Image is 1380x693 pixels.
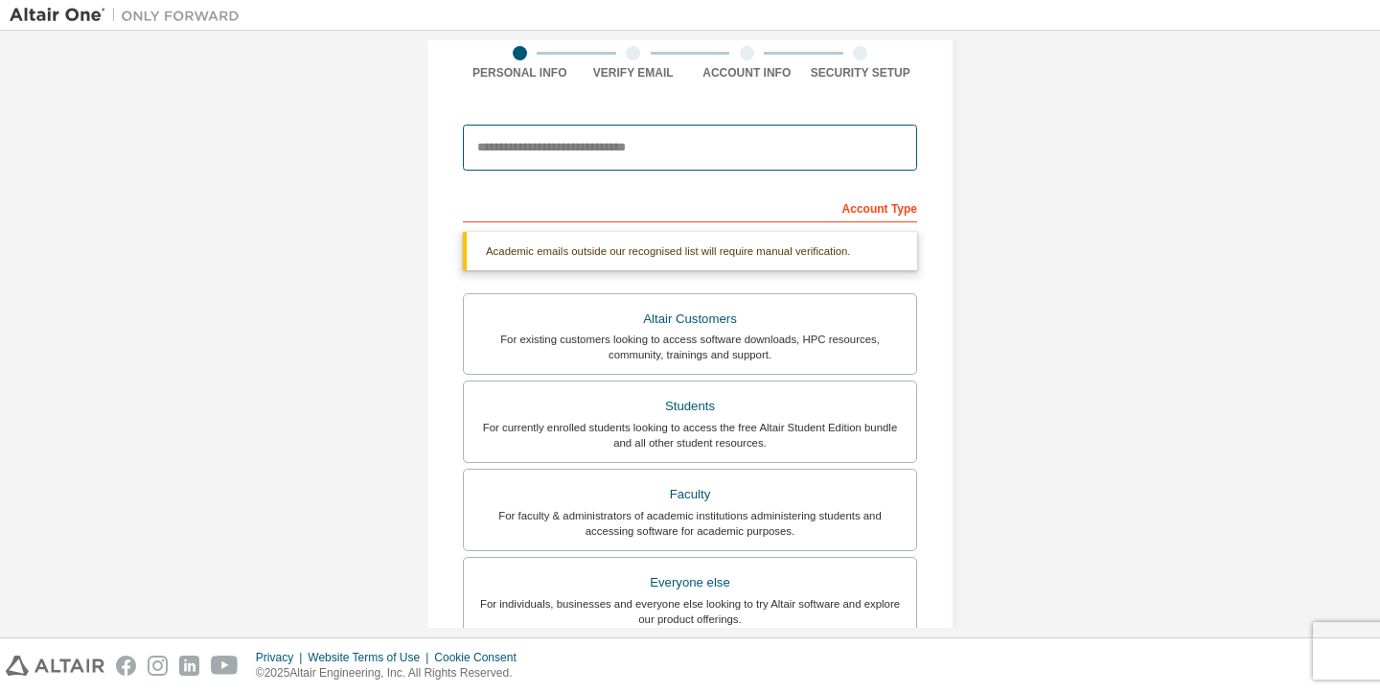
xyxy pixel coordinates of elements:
div: Account Type [463,192,917,222]
img: altair_logo.svg [6,656,104,676]
div: For existing customers looking to access software downloads, HPC resources, community, trainings ... [475,332,905,362]
div: Cookie Consent [434,650,527,665]
div: Verify Email [577,65,691,81]
img: linkedin.svg [179,656,199,676]
img: instagram.svg [148,656,168,676]
div: Academic emails outside our recognised list will require manual verification. [463,232,917,270]
div: Account Info [690,65,804,81]
div: Everyone else [475,569,905,596]
div: Altair Customers [475,306,905,333]
div: Students [475,393,905,420]
div: Privacy [256,650,308,665]
div: For currently enrolled students looking to access the free Altair Student Edition bundle and all ... [475,420,905,450]
img: Altair One [10,6,249,25]
img: youtube.svg [211,656,239,676]
div: Website Terms of Use [308,650,434,665]
div: For faculty & administrators of academic institutions administering students and accessing softwa... [475,508,905,539]
div: Personal Info [463,65,577,81]
div: For individuals, businesses and everyone else looking to try Altair software and explore our prod... [475,596,905,627]
img: facebook.svg [116,656,136,676]
div: Security Setup [804,65,918,81]
div: Faculty [475,481,905,508]
p: © 2025 Altair Engineering, Inc. All Rights Reserved. [256,665,528,681]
